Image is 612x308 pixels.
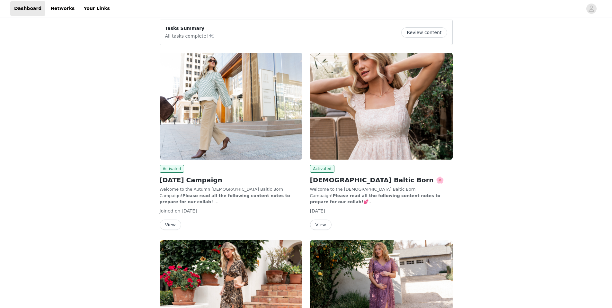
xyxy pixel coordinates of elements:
button: View [310,220,332,230]
span: [DATE] [310,208,325,213]
p: Welcome to the [DEMOGRAPHIC_DATA] Baltic Born Campaign! 💕 [310,186,453,205]
a: View [310,222,332,227]
span: Joined on [160,208,181,213]
div: avatar [588,4,594,14]
span: Activated [160,165,184,173]
h2: [DEMOGRAPHIC_DATA] Baltic Born 🌸 [310,175,453,185]
button: View [160,220,181,230]
a: Networks [47,1,78,16]
a: Your Links [80,1,114,16]
p: Welcome to the Autumn [DEMOGRAPHIC_DATA] Baltic Born Campaign! [160,186,302,205]
a: View [160,222,181,227]
span: [DATE] [182,208,197,213]
img: Baltic Born [160,53,302,160]
strong: Please read all the following content notes to prepare for our collab! [160,193,290,204]
button: Review content [401,27,447,38]
img: Baltic Born [310,53,453,160]
span: Activated [310,165,335,173]
h2: [DATE] Campaign [160,175,302,185]
strong: Please read all the following content notes to prepare for our collab! [310,193,440,204]
p: All tasks complete! [165,32,215,40]
p: Tasks Summary [165,25,215,32]
a: Dashboard [10,1,45,16]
